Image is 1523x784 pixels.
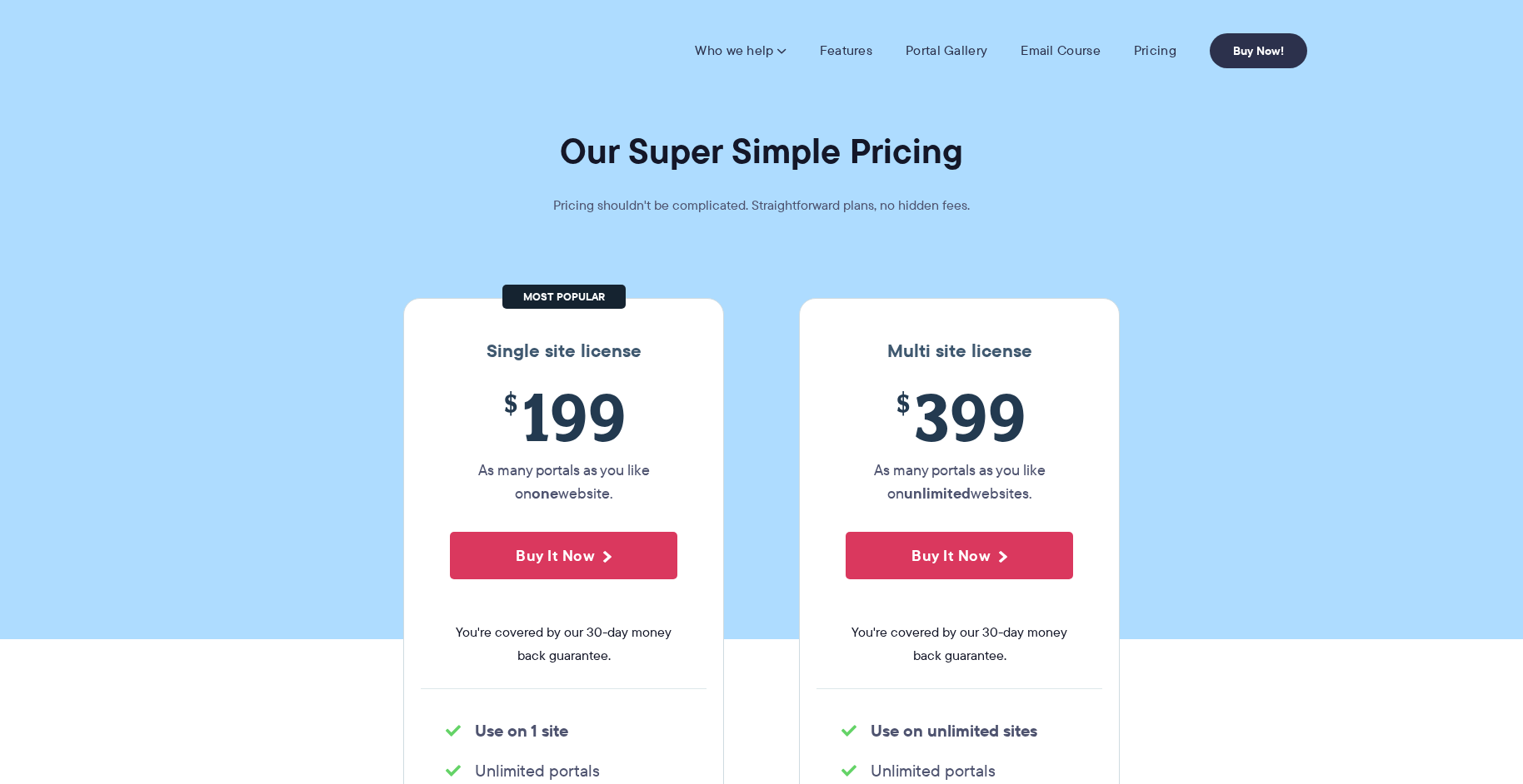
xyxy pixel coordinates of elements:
[450,532,677,579] button: Buy It Now
[695,42,786,59] a: Who we help
[846,532,1073,579] button: Buy It Now
[1210,33,1307,68] a: Buy Now!
[450,379,677,454] span: 199
[871,718,1037,743] strong: Use on unlimited sites
[1134,42,1176,59] a: Pricing
[906,42,987,59] a: Portal Gallery
[512,194,1011,217] p: Pricing shouldn't be complicated. Straightforward plans, no hidden fees.
[820,42,872,59] a: Features
[450,459,677,505] p: As many portals as you like on website.
[421,340,707,362] h3: Single site license
[846,621,1073,667] span: You're covered by our 30-day money back guarantee.
[904,482,971,504] strong: unlimited
[816,340,1102,362] h3: Multi site license
[475,718,568,743] strong: Use on 1 site
[532,482,558,504] strong: one
[846,379,1073,454] span: 399
[1021,42,1101,59] a: Email Course
[446,759,682,782] li: Unlimited portals
[846,459,1073,505] p: As many portals as you like on websites.
[450,621,677,667] span: You're covered by our 30-day money back guarantee.
[841,759,1077,782] li: Unlimited portals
